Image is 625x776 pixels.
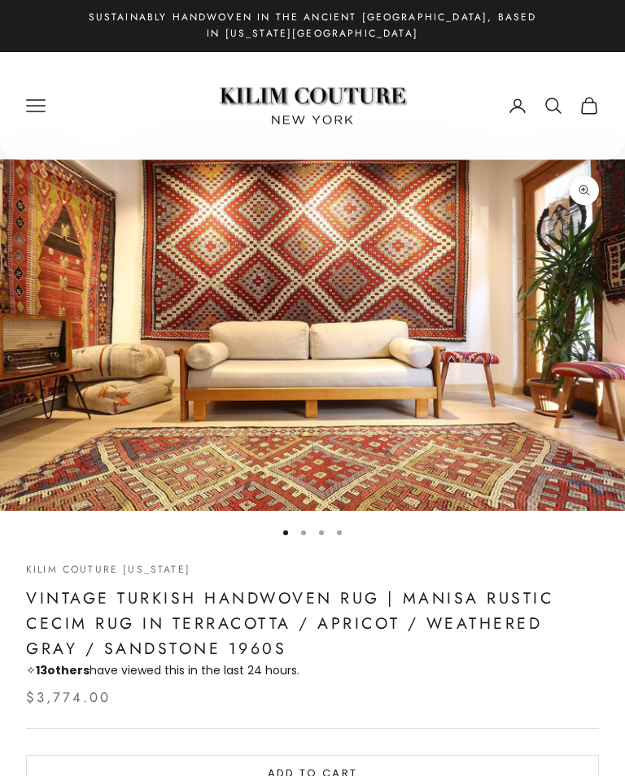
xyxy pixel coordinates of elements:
p: Sustainably Handwoven in the Ancient [GEOGRAPHIC_DATA], Based in [US_STATE][GEOGRAPHIC_DATA] [85,10,540,42]
nav: Primary navigation [26,96,178,116]
a: Kilim Couture [US_STATE] [26,562,190,577]
img: Logo of Kilim Couture New York [211,68,414,145]
sale-price: $3,774.00 [26,687,111,708]
h1: Vintage Turkish Handwoven Rug | Manisa Rustic Cecim Rug in Terracotta / Apricot / Weathered Gray ... [26,586,599,662]
p: ✧ have viewed this in the last 24 hours. [26,661,599,680]
nav: Secondary navigation [508,96,599,116]
span: 13 [36,662,47,678]
strong: others [36,662,90,678]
